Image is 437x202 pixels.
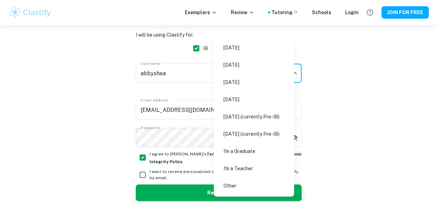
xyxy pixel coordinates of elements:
li: [DATE] [217,92,291,107]
li: [DATE] [217,74,291,90]
li: I'm a Graduate [217,143,291,159]
li: [DATE] [217,57,291,73]
li: [DATE] (currently Pre-IB) [217,126,291,142]
li: [DATE] [217,40,291,56]
li: [DATE] (currently Pre-IB) [217,109,291,125]
li: Other [217,178,291,194]
li: I'm a Teacher [217,161,291,176]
